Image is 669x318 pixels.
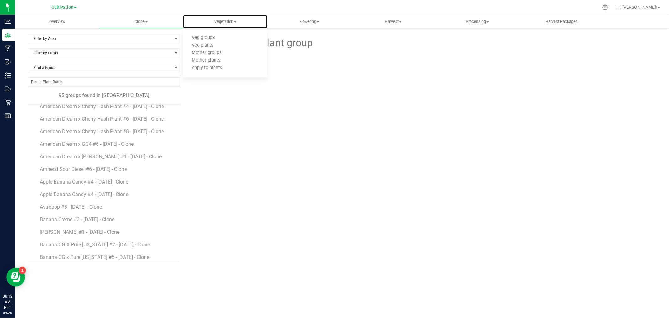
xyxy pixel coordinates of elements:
div: 95 groups found in [GEOGRAPHIC_DATA] [28,92,180,99]
inline-svg: Grow [5,32,11,38]
span: American Dream x [PERSON_NAME] #1 - [DATE] - Clone [40,154,162,160]
p: 08:12 AM EDT [3,293,12,310]
span: Overview [41,19,74,25]
span: Processing [436,19,519,25]
div: Manage settings [601,4,609,10]
span: Filter by Strain [28,49,172,58]
inline-svg: Inbound [5,59,11,65]
span: Hi, [PERSON_NAME]! [616,5,657,10]
inline-svg: Reports [5,113,11,119]
a: Clone [99,15,183,28]
span: Flowering [268,19,351,25]
span: Banana OG x Pure [US_STATE] #5 - [DATE] - Clone [40,254,149,260]
input: NO DATA FOUND [28,78,180,86]
p: 09/25 [3,310,12,315]
span: [PERSON_NAME] #1 - [DATE] - Clone [40,229,119,235]
span: Clone [99,19,183,25]
iframe: Resource center unread badge [19,267,26,274]
span: Filter by Area [28,34,172,43]
span: Apple Banana Candy #4 - [DATE] - Clone [40,191,128,197]
span: Vegetation [183,19,267,25]
span: Harvest Packages [537,19,586,25]
span: American Dream x Cherry Hash Plant #6 - [DATE] - Clone [40,116,164,122]
span: Harvest [352,19,435,25]
inline-svg: Inventory [5,72,11,79]
span: Mother plants [183,58,229,63]
span: Mother groups [183,50,230,56]
a: Flowering [267,15,351,28]
span: Amherst Sour Diesel #6 - [DATE] - Clone [40,166,127,172]
span: Find a Group [28,63,172,72]
a: Overview [15,15,99,28]
span: American Dream x Cherry Hash Plant #4 - [DATE] - Clone [40,103,164,109]
span: select [172,34,180,43]
inline-svg: Analytics [5,18,11,25]
span: Veg groups [183,35,223,41]
inline-svg: Manufacturing [5,45,11,52]
span: Astropop #3 - [DATE] - Clone [40,204,102,210]
iframe: Resource center [6,268,25,287]
span: Apple Banana Candy #4 - [DATE] - Clone [40,179,128,185]
a: Processing [435,15,519,28]
span: Veg plants [183,43,222,48]
a: Harvest Packages [519,15,603,28]
span: Cultivation [51,5,73,10]
span: Banana OG X Pure [US_STATE] #2 - [DATE] - Clone [40,242,150,248]
a: Harvest [351,15,435,28]
span: Apply to plants [183,65,231,71]
inline-svg: Outbound [5,86,11,92]
span: Banana Creme #3 - [DATE] - Clone [40,217,114,222]
span: American Dream x GG4 #6 - [DATE] - Clone [40,141,134,147]
span: American Dream x Cherry Hash Plant #8 - [DATE] - Clone [40,129,164,134]
a: Vegetation Veg groups Veg plants Mother groups Mother plants Apply to plants [183,15,267,28]
inline-svg: Retail [5,99,11,106]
